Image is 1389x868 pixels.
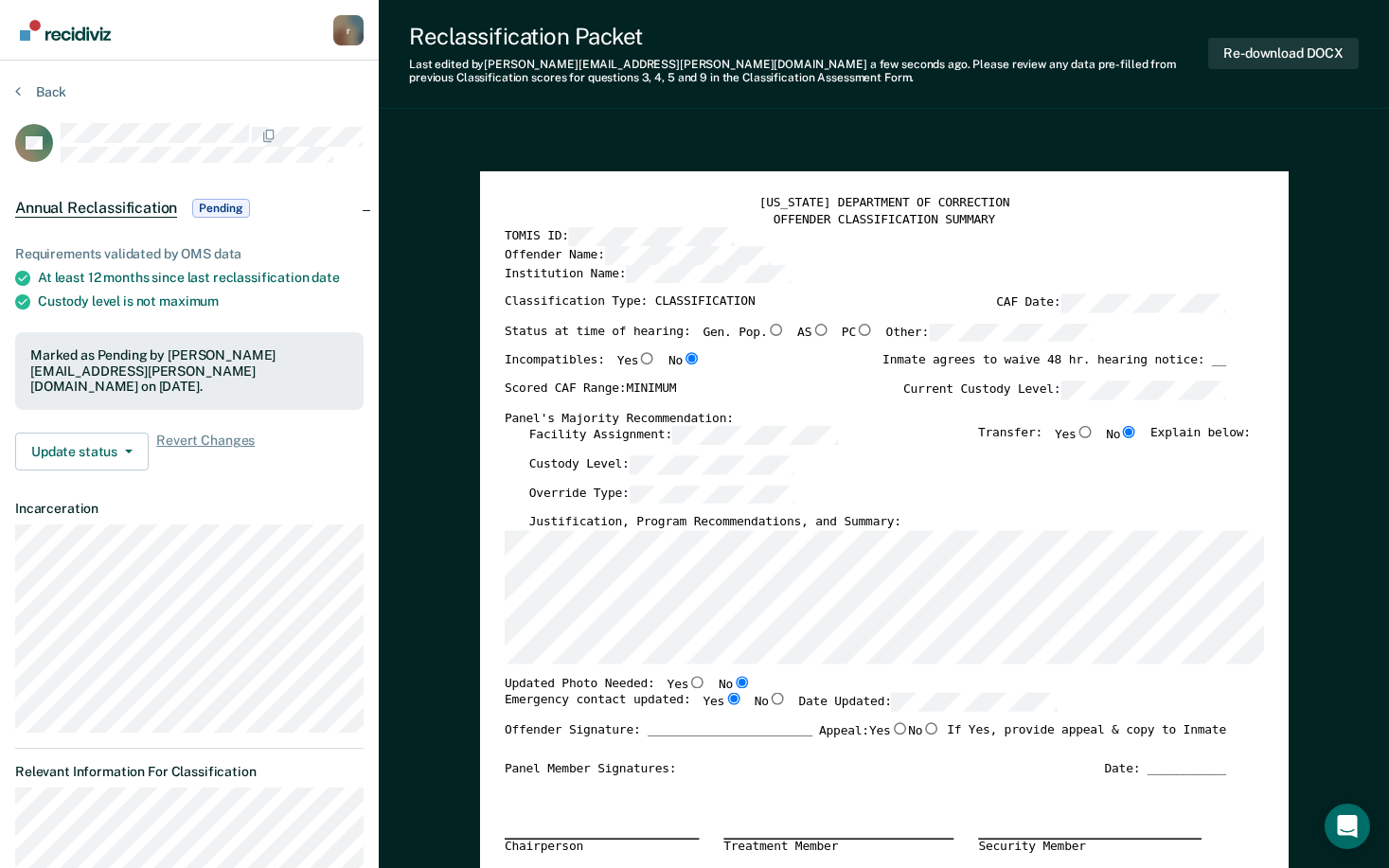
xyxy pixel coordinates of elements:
div: Incompatibles: [505,352,701,381]
div: Emergency contact updated: [505,693,1058,722]
input: No [733,676,751,688]
label: No [908,722,940,739]
div: Transfer: Explain below: [978,426,1251,455]
input: Yes [1076,426,1094,438]
label: Scored CAF Range: MINIMUM [505,381,676,399]
input: Institution Name: [626,264,792,283]
label: No [1106,426,1138,445]
input: No [1120,426,1138,438]
input: TOMIS ID: [569,227,735,246]
button: Profile dropdown button [333,15,364,45]
div: [US_STATE] DEPARTMENT OF CORRECTION [505,195,1264,211]
input: Other: [929,323,1095,342]
input: Gen. Pop. [767,323,785,335]
div: Offender Signature: _______________________ If Yes, provide appeal & copy to Inmate [505,722,1226,761]
div: Chairperson [505,839,699,856]
div: Requirements validated by OMS data [15,246,364,262]
div: Open Intercom Messenger [1325,804,1370,849]
input: Current Custody Level: [1060,381,1226,399]
input: Date Updated: [891,693,1057,712]
input: Yes [638,352,656,364]
label: Override Type: [528,485,794,504]
span: a few seconds ago [870,58,968,71]
label: Current Custody Level: [903,381,1226,399]
input: Yes [724,693,742,705]
input: No [769,693,787,705]
label: Justification, Program Recommendations, and Summary: [528,514,900,530]
label: Yes [616,352,655,369]
div: Treatment Member [723,839,953,856]
label: AS [797,323,829,342]
label: Facility Assignment: [528,426,837,445]
div: Inmate agrees to waive 48 hr. hearing notice: __ [882,352,1226,381]
button: Update status [15,433,149,470]
input: Facility Assignment: [672,426,838,445]
label: No [719,676,751,693]
dt: Relevant Information For Classification [15,764,364,780]
input: Yes [890,722,908,735]
label: Classification Type: CLASSIFICATION [505,293,756,312]
div: Custody level is not [38,293,364,310]
button: Back [15,83,66,100]
input: Yes [688,676,706,688]
label: CAF Date: [996,293,1226,312]
div: Status at time of hearing: [505,323,1095,352]
div: Security Member [978,839,1202,856]
label: Gen. Pop. [703,323,785,342]
div: Marked as Pending by [PERSON_NAME][EMAIL_ADDRESS][PERSON_NAME][DOMAIN_NAME] on [DATE]. [30,347,348,395]
div: Date: ___________ [1104,761,1226,777]
div: Reclassification Packet [409,23,1208,50]
span: maximum [159,293,219,309]
input: CAF Date: [1060,293,1226,312]
label: TOMIS ID: [505,227,735,246]
div: OFFENDER CLASSIFICATION SUMMARY [505,211,1264,227]
label: Offender Name: [505,246,771,265]
div: Last edited by [PERSON_NAME][EMAIL_ADDRESS][PERSON_NAME][DOMAIN_NAME] . Please review any data pr... [409,58,1208,85]
label: Other: [885,323,1094,342]
input: Custody Level: [629,455,794,474]
button: Re-download DOCX [1208,38,1359,69]
span: Annual Reclassification [15,199,177,218]
label: PC [842,323,874,342]
span: Revert Changes [156,433,255,470]
div: Panel's Majority Recommendation: [505,410,1226,426]
input: Offender Name: [604,246,770,265]
label: Institution Name: [505,264,792,283]
input: Override Type: [629,485,794,504]
div: At least 12 months since last reclassification [38,270,364,286]
label: No [668,352,701,369]
input: No [683,352,701,364]
label: Date Updated: [798,693,1057,712]
div: r [333,15,364,45]
label: Appeal: [819,722,940,751]
input: No [922,722,940,735]
label: Yes [667,676,705,693]
label: Yes [869,722,908,739]
span: date [312,270,339,285]
div: Updated Photo Needed: [505,676,751,693]
img: Recidiviz [20,20,111,41]
input: AS [811,323,829,335]
input: PC [856,323,874,335]
dt: Incarceration [15,501,364,517]
div: Panel Member Signatures: [505,761,676,777]
label: Custody Level: [528,455,794,474]
label: Yes [1055,426,1094,445]
span: Pending [192,199,249,218]
label: No [754,693,786,712]
label: Yes [703,693,741,712]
